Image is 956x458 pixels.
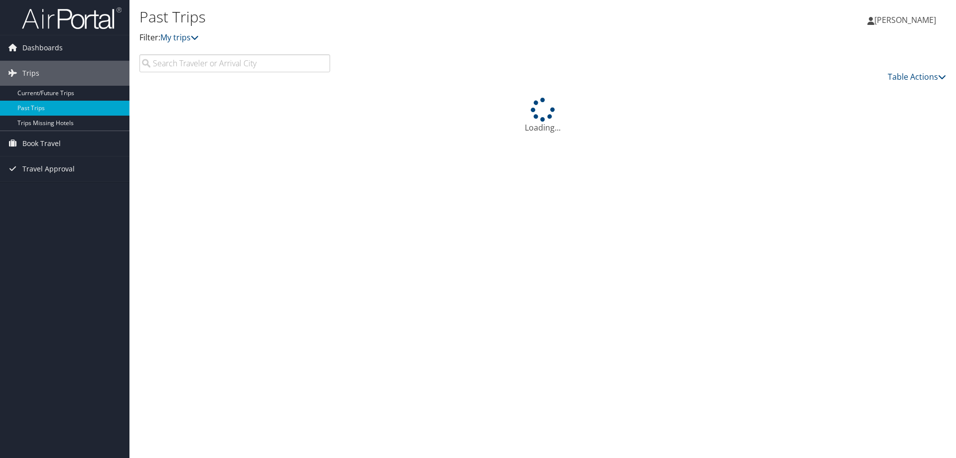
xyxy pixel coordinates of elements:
span: Trips [22,61,39,86]
a: [PERSON_NAME] [867,5,946,35]
span: Dashboards [22,35,63,60]
input: Search Traveler or Arrival City [139,54,330,72]
h1: Past Trips [139,6,677,27]
span: Book Travel [22,131,61,156]
p: Filter: [139,31,677,44]
img: airportal-logo.png [22,6,121,30]
a: My trips [160,32,199,43]
div: Loading... [139,98,946,134]
span: Travel Approval [22,156,75,181]
a: Table Actions [888,71,946,82]
span: [PERSON_NAME] [874,14,936,25]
